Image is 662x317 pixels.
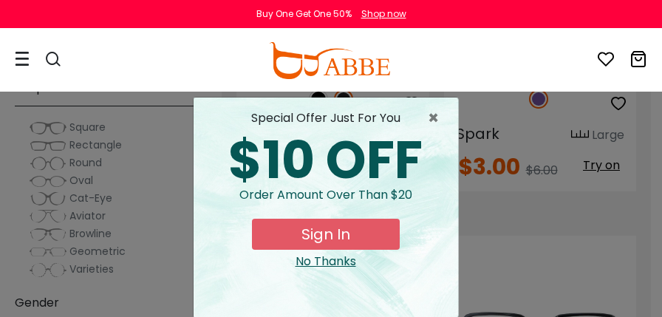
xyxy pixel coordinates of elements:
div: special offer just for you [205,109,446,127]
div: Buy One Get One 50% [256,7,352,21]
a: Shop now [354,7,406,20]
button: Sign In [252,219,400,250]
div: Order amount over than $20 [205,186,446,219]
span: × [428,109,446,127]
button: Close [428,109,446,127]
div: $10 OFF [205,134,446,186]
div: Close [205,253,446,270]
img: abbeglasses.com [269,42,390,79]
div: Shop now [361,7,406,21]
